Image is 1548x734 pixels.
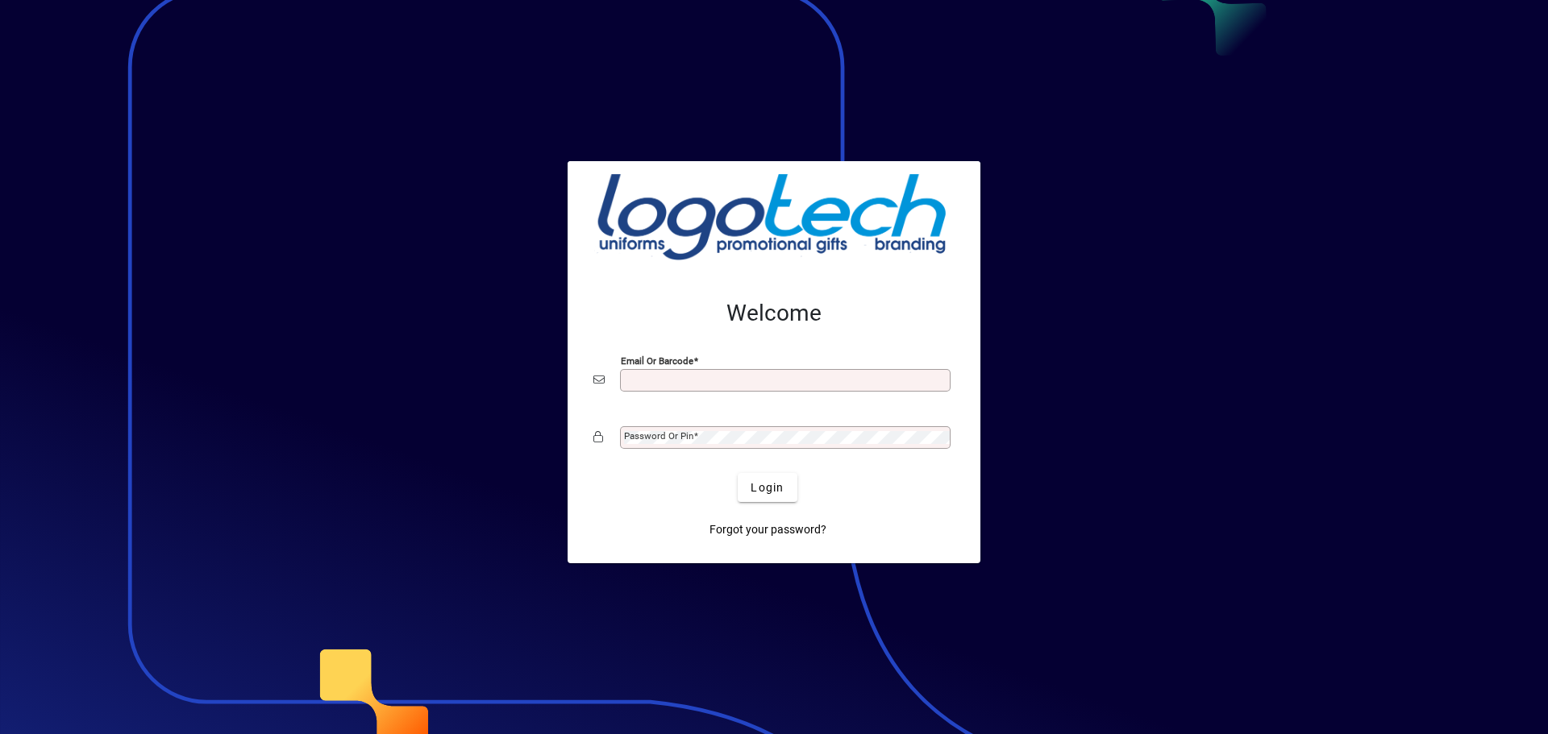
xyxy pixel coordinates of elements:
[593,300,955,327] h2: Welcome
[709,521,826,538] span: Forgot your password?
[738,473,797,502] button: Login
[751,479,784,496] span: Login
[624,430,693,442] mat-label: Password or Pin
[621,355,693,367] mat-label: Email or Barcode
[703,515,833,544] a: Forgot your password?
